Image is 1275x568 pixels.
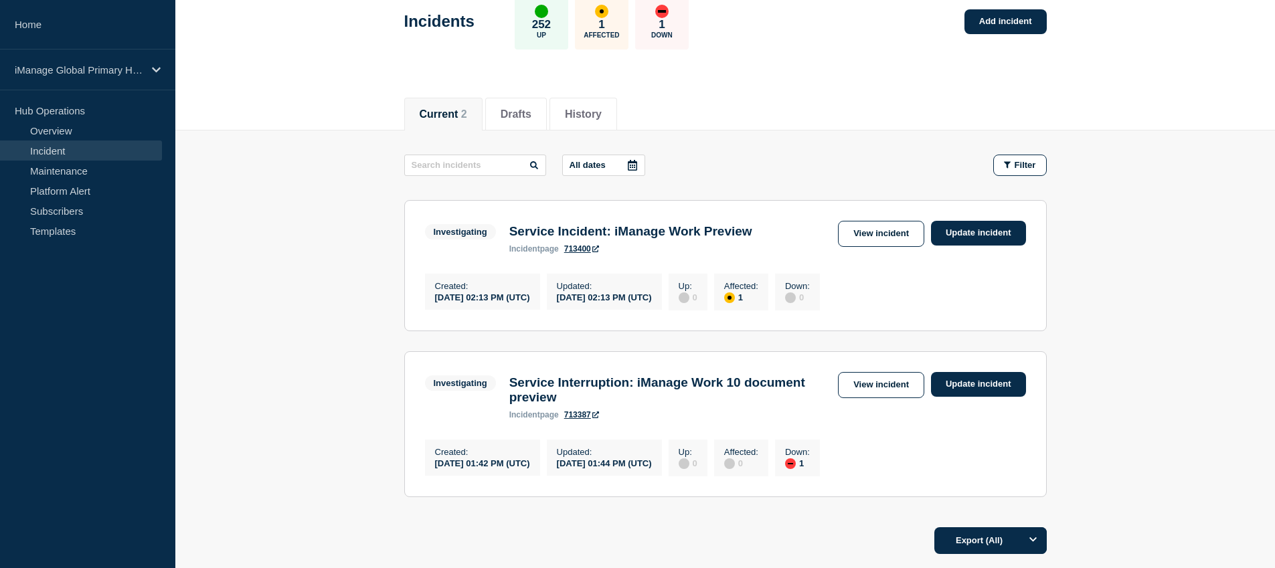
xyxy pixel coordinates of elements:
[557,457,652,468] div: [DATE] 01:44 PM (UTC)
[598,18,604,31] p: 1
[509,375,831,405] h3: Service Interruption: iManage Work 10 document preview
[532,18,551,31] p: 252
[501,108,531,120] button: Drafts
[724,457,758,469] div: 0
[425,375,496,391] span: Investigating
[785,458,796,469] div: down
[931,221,1026,246] a: Update incident
[1015,160,1036,170] span: Filter
[785,281,810,291] p: Down :
[679,457,697,469] div: 0
[435,457,530,468] div: [DATE] 01:42 PM (UTC)
[564,410,599,419] a: 713387
[724,447,758,457] p: Affected :
[557,281,652,291] p: Updated :
[562,155,645,176] button: All dates
[679,291,697,303] div: 0
[931,372,1026,397] a: Update incident
[565,108,602,120] button: History
[537,31,546,39] p: Up
[570,160,606,170] p: All dates
[679,447,697,457] p: Up :
[461,108,467,120] span: 2
[679,292,689,303] div: disabled
[785,292,796,303] div: disabled
[679,458,689,469] div: disabled
[964,9,1047,34] a: Add incident
[724,291,758,303] div: 1
[435,281,530,291] p: Created :
[785,447,810,457] p: Down :
[838,372,924,398] a: View incident
[659,18,665,31] p: 1
[435,447,530,457] p: Created :
[509,410,559,419] p: page
[934,527,1047,554] button: Export (All)
[993,155,1047,176] button: Filter
[679,281,697,291] p: Up :
[509,244,559,254] p: page
[785,457,810,469] div: 1
[655,5,669,18] div: down
[435,291,530,302] div: [DATE] 02:13 PM (UTC)
[509,224,752,239] h3: Service Incident: iManage Work Preview
[425,224,496,240] span: Investigating
[404,155,546,176] input: Search incidents
[584,31,619,39] p: Affected
[724,281,758,291] p: Affected :
[557,447,652,457] p: Updated :
[595,5,608,18] div: affected
[535,5,548,18] div: up
[785,291,810,303] div: 0
[420,108,467,120] button: Current 2
[15,64,143,76] p: iManage Global Primary Hub
[838,221,924,247] a: View incident
[651,31,673,39] p: Down
[724,458,735,469] div: disabled
[509,244,540,254] span: incident
[724,292,735,303] div: affected
[557,291,652,302] div: [DATE] 02:13 PM (UTC)
[509,410,540,419] span: incident
[1020,527,1047,554] button: Options
[564,244,599,254] a: 713400
[404,12,475,31] h1: Incidents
